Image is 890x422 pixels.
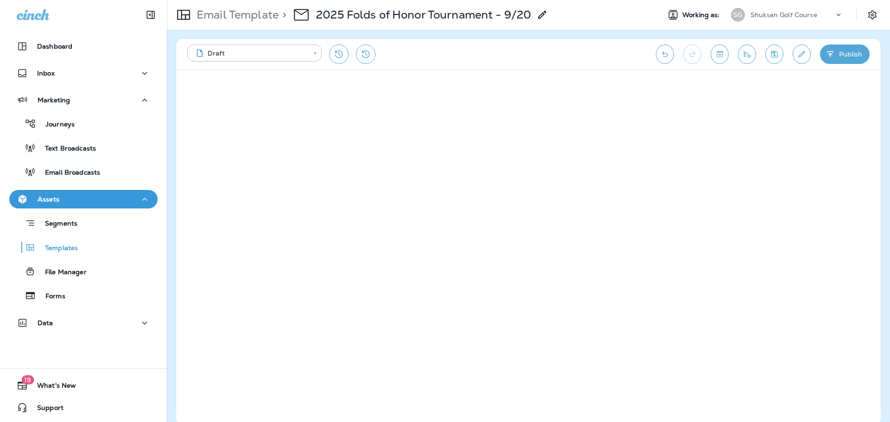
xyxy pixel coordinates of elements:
p: Journeys [36,120,75,129]
button: Publish [820,44,870,64]
button: Marketing [9,91,158,109]
button: Forms [9,286,158,305]
p: Templates [36,244,78,253]
button: Segments [9,213,158,233]
button: Journeys [9,114,158,133]
p: Email Broadcasts [36,169,100,177]
p: Email Template [193,8,279,22]
p: Marketing [38,96,70,104]
p: 2025 Folds of Honor Tournament - 9/20 [316,8,531,22]
p: Segments [36,220,77,229]
p: Assets [38,195,59,203]
button: Settings [864,6,881,23]
button: 19What's New [9,376,158,395]
p: > [279,8,286,22]
p: Shuksan Golf Course [750,11,817,19]
p: Forms [36,292,65,301]
span: Support [28,404,64,415]
span: What's New [28,382,76,393]
p: Dashboard [37,43,72,50]
button: Assets [9,190,158,208]
p: Inbox [37,69,55,77]
span: 19 [21,375,34,384]
button: Text Broadcasts [9,138,158,157]
p: File Manager [36,268,87,277]
button: Toggle preview [711,44,729,64]
p: Data [38,319,53,327]
button: Undo [656,44,674,64]
button: Dashboard [9,37,158,56]
button: Collapse Sidebar [138,6,164,24]
div: Draft [194,49,307,58]
button: Edit details [793,44,811,64]
button: Send test email [738,44,756,64]
button: Inbox [9,64,158,82]
span: Working as: [682,11,722,19]
button: Email Broadcasts [9,162,158,182]
button: Support [9,398,158,417]
p: Text Broadcasts [36,145,96,153]
button: View Changelog [356,44,375,64]
button: Data [9,314,158,332]
button: File Manager [9,262,158,281]
button: Save [765,44,783,64]
div: SG [731,8,745,22]
button: Restore from previous version [329,44,349,64]
button: Templates [9,238,158,257]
